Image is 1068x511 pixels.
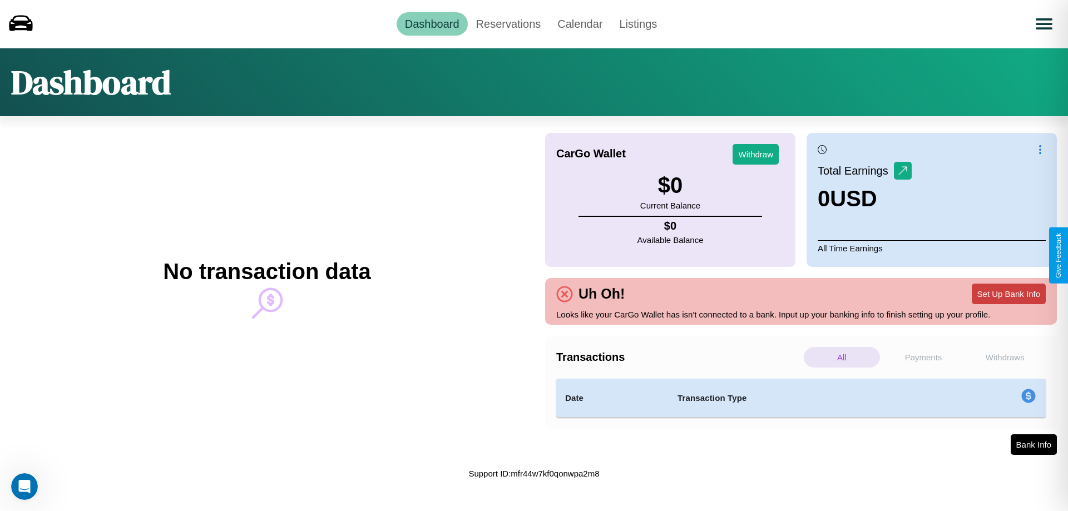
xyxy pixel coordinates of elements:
[163,259,370,284] h2: No transaction data
[397,12,468,36] a: Dashboard
[556,307,1046,322] p: Looks like your CarGo Wallet has isn't connected to a bank. Input up your banking info to finish ...
[972,284,1046,304] button: Set Up Bank Info
[556,351,801,364] h4: Transactions
[818,186,912,211] h3: 0 USD
[640,198,700,213] p: Current Balance
[886,347,962,368] p: Payments
[818,240,1046,256] p: All Time Earnings
[1055,233,1062,278] div: Give Feedback
[468,466,599,481] p: Support ID: mfr44w7kf0qonwpa2m8
[549,12,611,36] a: Calendar
[640,173,700,198] h3: $ 0
[967,347,1043,368] p: Withdraws
[818,161,894,181] p: Total Earnings
[733,144,779,165] button: Withdraw
[637,220,704,232] h4: $ 0
[1011,434,1057,455] button: Bank Info
[468,12,550,36] a: Reservations
[637,232,704,247] p: Available Balance
[556,147,626,160] h4: CarGo Wallet
[804,347,880,368] p: All
[611,12,665,36] a: Listings
[678,391,930,405] h4: Transaction Type
[573,286,630,302] h4: Uh Oh!
[565,391,660,405] h4: Date
[11,59,171,105] h1: Dashboard
[1029,8,1060,39] button: Open menu
[11,473,38,500] iframe: Intercom live chat
[556,379,1046,418] table: simple table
